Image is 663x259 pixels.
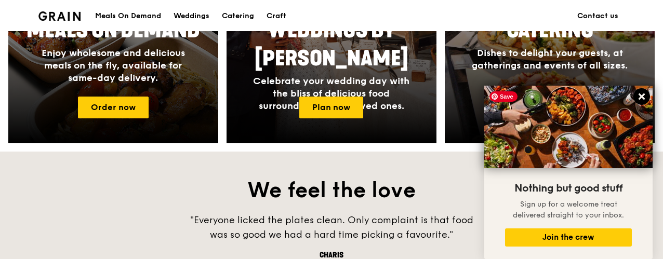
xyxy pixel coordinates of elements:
[260,1,293,32] a: Craft
[176,213,487,242] div: "Everyone licked the plates clean. Only complaint is that food was so good we had a hard time pic...
[216,1,260,32] a: Catering
[299,97,363,118] a: Plan now
[174,1,209,32] div: Weddings
[78,97,149,118] a: Order now
[489,91,518,102] span: Save
[505,228,632,247] button: Join the crew
[571,1,625,32] a: Contact us
[42,47,185,84] span: Enjoy wholesome and delicious meals on the fly, available for same-day delivery.
[513,200,624,220] span: Sign up for a welcome treat delivered straight to your inbox.
[95,1,161,32] div: Meals On Demand
[514,182,622,195] span: Nothing but good stuff
[633,88,650,105] button: Close
[472,47,628,71] span: Dishes to delight your guests, at gatherings and events of all sizes.
[167,1,216,32] a: Weddings
[222,1,254,32] div: Catering
[253,75,409,112] span: Celebrate your wedding day with the bliss of delicious food surrounded by your loved ones.
[267,1,286,32] div: Craft
[484,86,653,168] img: DSC07876-Edit02-Large.jpeg
[38,11,81,21] img: Grain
